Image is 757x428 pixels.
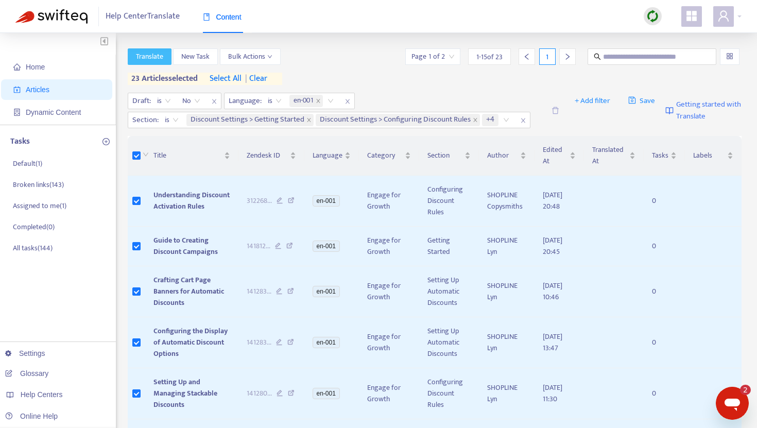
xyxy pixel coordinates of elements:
[13,243,53,253] p: All tasks ( 144 )
[473,117,478,123] span: close
[247,388,272,399] span: 141280 ...
[482,114,498,126] span: +4
[419,136,479,176] th: Section
[153,325,228,359] span: Configuring the Display of Automatic Discount Options
[646,10,659,23] img: sync.dc5367851b00ba804db3.png
[153,376,217,410] span: Setting Up and Managing Stackable Discounts
[313,337,340,348] span: en-001
[247,195,272,207] span: 312268 ...
[242,73,267,85] span: clear
[487,150,519,161] span: Author
[208,95,221,108] span: close
[106,7,180,26] span: Help Center Translate
[268,93,282,109] span: is
[267,54,272,59] span: down
[594,53,601,60] span: search
[644,136,685,176] th: Tasks
[316,114,480,126] span: Discount Settings > Configuring Discount Rules
[182,93,200,109] span: No
[102,138,110,145] span: plus-circle
[523,53,530,60] span: left
[543,189,562,212] span: [DATE] 20:48
[5,412,58,420] a: Online Help
[419,368,479,419] td: Configuring Discount Rules
[419,317,479,368] td: Setting Up Automatic Discounts
[5,349,45,357] a: Settings
[220,48,281,65] button: Bulk Actionsdown
[13,63,21,71] span: home
[535,136,584,176] th: Edited At
[575,95,610,107] span: + Add filter
[359,317,419,368] td: Engage for Growth
[13,86,21,93] span: account-book
[13,221,55,232] p: Completed ( 0 )
[13,200,66,211] p: Assigned to me ( 1 )
[128,93,152,109] span: Draft :
[313,241,340,252] span: en-001
[313,195,340,207] span: en-001
[543,331,562,354] span: [DATE] 13:47
[539,48,556,65] div: 1
[247,337,271,348] span: 141283 ...
[203,13,210,21] span: book
[479,227,535,266] td: SHOPLINE Lyn
[153,234,218,258] span: Guide to Creating Discount Campaigns
[145,136,238,176] th: Title
[486,114,494,126] span: +4
[143,151,149,158] span: down
[313,286,340,297] span: en-001
[15,9,88,24] img: Swifteq
[26,85,49,94] span: Articles
[26,108,81,116] span: Dynamic Content
[543,280,562,303] span: [DATE] 10:46
[313,150,342,161] span: Language
[676,99,742,122] span: Getting started with Translate
[359,176,419,227] td: Engage for Growth
[21,390,63,399] span: Help Centers
[652,150,668,161] span: Tasks
[153,150,222,161] span: Title
[564,53,571,60] span: right
[419,266,479,317] td: Setting Up Automatic Discounts
[730,385,751,395] iframe: 未読メッセージ数
[359,266,419,317] td: Engage for Growth
[13,179,64,190] p: Broken links ( 143 )
[153,189,230,212] span: Understanding Discount Activation Rules
[567,93,618,109] button: + Add filter
[543,382,562,405] span: [DATE] 11:30
[644,317,685,368] td: 0
[153,274,224,309] span: Crafting Cart Page Banners for Automatic Discounts
[245,72,247,85] span: |
[665,107,674,115] img: image-link
[203,13,242,21] span: Content
[157,93,171,109] span: is
[479,266,535,317] td: SHOPLINE Lyn
[543,144,567,167] span: Edited At
[320,114,471,126] span: Discount Settings > Configuring Discount Rules
[341,95,354,108] span: close
[304,136,359,176] th: Language
[173,48,218,65] button: New Task
[517,114,530,127] span: close
[359,136,419,176] th: Category
[136,51,163,62] span: Translate
[552,107,559,114] span: delete
[628,96,636,104] span: save
[316,98,321,104] span: close
[225,93,263,109] span: Language :
[289,95,323,107] span: en-001
[621,93,663,109] button: saveSave
[359,368,419,419] td: Engage for Growth
[228,51,272,62] span: Bulk Actions
[191,114,304,126] span: Discount Settings > Getting Started
[10,135,30,148] p: Tasks
[186,114,314,126] span: Discount Settings > Getting Started
[476,52,503,62] span: 1 - 15 of 23
[5,369,48,378] a: Glossary
[644,227,685,266] td: 0
[543,234,562,258] span: [DATE] 20:45
[427,150,462,161] span: Section
[247,150,288,161] span: Zendesk ID
[13,158,42,169] p: Default ( 1 )
[128,48,171,65] button: Translate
